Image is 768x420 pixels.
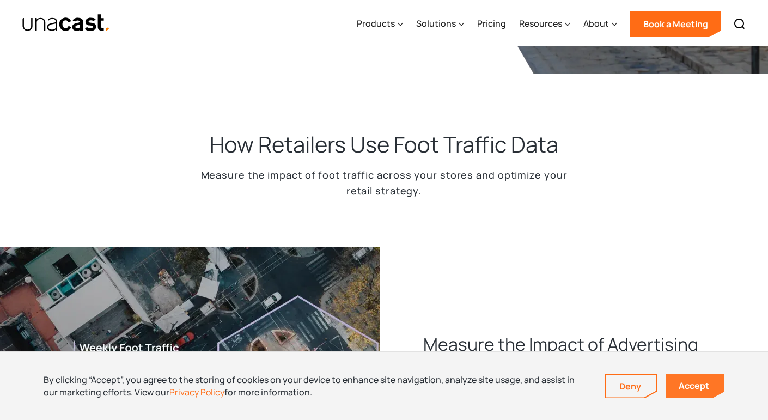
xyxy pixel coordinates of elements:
div: About [583,17,609,30]
p: Measure the impact of foot traffic across your stores and optimize your retail strategy. [166,167,602,199]
div: Resources [519,2,570,46]
a: Accept [666,374,724,398]
a: Deny [606,375,656,398]
div: Products [357,17,395,30]
img: Unacast text logo [22,14,111,33]
h2: How Retailers Use Foot Traffic Data [210,130,558,159]
a: Pricing [477,2,506,46]
a: home [22,14,111,33]
a: Privacy Policy [169,386,224,398]
h3: Measure the Impact of Advertising [423,332,698,356]
img: Search icon [733,17,746,31]
a: Book a Meeting [630,11,721,37]
div: By clicking “Accept”, you agree to the storing of cookies on your device to enhance site navigati... [44,374,589,398]
div: Solutions [416,17,456,30]
div: Products [357,2,403,46]
div: Resources [519,17,562,30]
div: About [583,2,617,46]
div: Solutions [416,2,464,46]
